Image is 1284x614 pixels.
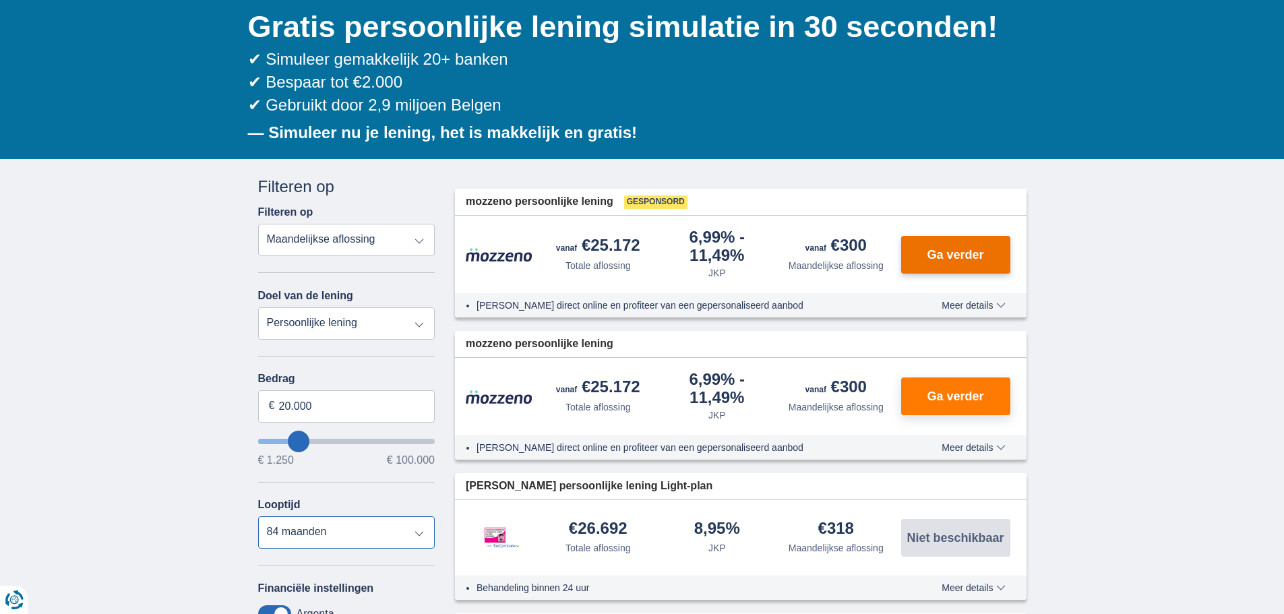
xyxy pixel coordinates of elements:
[708,541,726,555] div: JKP
[805,379,867,398] div: €300
[907,532,1004,544] span: Niet beschikbaar
[931,300,1015,311] button: Meer details
[466,514,533,562] img: product.pl.alt Leemans Kredieten
[624,195,687,209] span: Gesponsord
[565,541,631,555] div: Totale aflossing
[258,175,435,198] div: Filteren op
[663,371,772,406] div: 6,99%
[466,194,613,210] span: mozzeno persoonlijke lening
[708,408,726,422] div: JKP
[477,581,892,594] li: Behandeling binnen 24 uur
[258,373,435,385] label: Bedrag
[248,123,638,142] b: — Simuleer nu je lening, het is makkelijk en gratis!
[789,400,884,414] div: Maandelijkse aflossing
[269,398,275,414] span: €
[789,541,884,555] div: Maandelijkse aflossing
[931,442,1015,453] button: Meer details
[466,479,712,494] span: [PERSON_NAME] persoonlijke lening Light-plan
[466,336,613,352] span: mozzeno persoonlijke lening
[565,259,631,272] div: Totale aflossing
[942,443,1005,452] span: Meer details
[477,441,892,454] li: [PERSON_NAME] direct online en profiteer van een gepersonaliseerd aanbod
[901,377,1010,415] button: Ga verder
[805,237,867,256] div: €300
[466,247,533,262] img: product.pl.alt Mozzeno
[818,520,854,539] div: €318
[258,439,435,444] input: wantToBorrow
[258,455,294,466] span: € 1.250
[927,390,983,402] span: Ga verder
[569,520,628,539] div: €26.692
[708,266,726,280] div: JKP
[931,582,1015,593] button: Meer details
[466,390,533,404] img: product.pl.alt Mozzeno
[694,520,740,539] div: 8,95%
[927,249,983,261] span: Ga verder
[663,229,772,264] div: 6,99%
[258,582,374,594] label: Financiële instellingen
[942,583,1005,592] span: Meer details
[258,499,301,511] label: Looptijd
[556,379,640,398] div: €25.172
[942,301,1005,310] span: Meer details
[901,236,1010,274] button: Ga verder
[387,455,435,466] span: € 100.000
[556,237,640,256] div: €25.172
[258,290,353,302] label: Doel van de lening
[901,519,1010,557] button: Niet beschikbaar
[477,299,892,312] li: [PERSON_NAME] direct online en profiteer van een gepersonaliseerd aanbod
[248,6,1027,48] h1: Gratis persoonlijke lening simulatie in 30 seconden!
[248,48,1027,117] div: ✔ Simuleer gemakkelijk 20+ banken ✔ Bespaar tot €2.000 ✔ Gebruikt door 2,9 miljoen Belgen
[258,206,313,218] label: Filteren op
[565,400,631,414] div: Totale aflossing
[789,259,884,272] div: Maandelijkse aflossing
